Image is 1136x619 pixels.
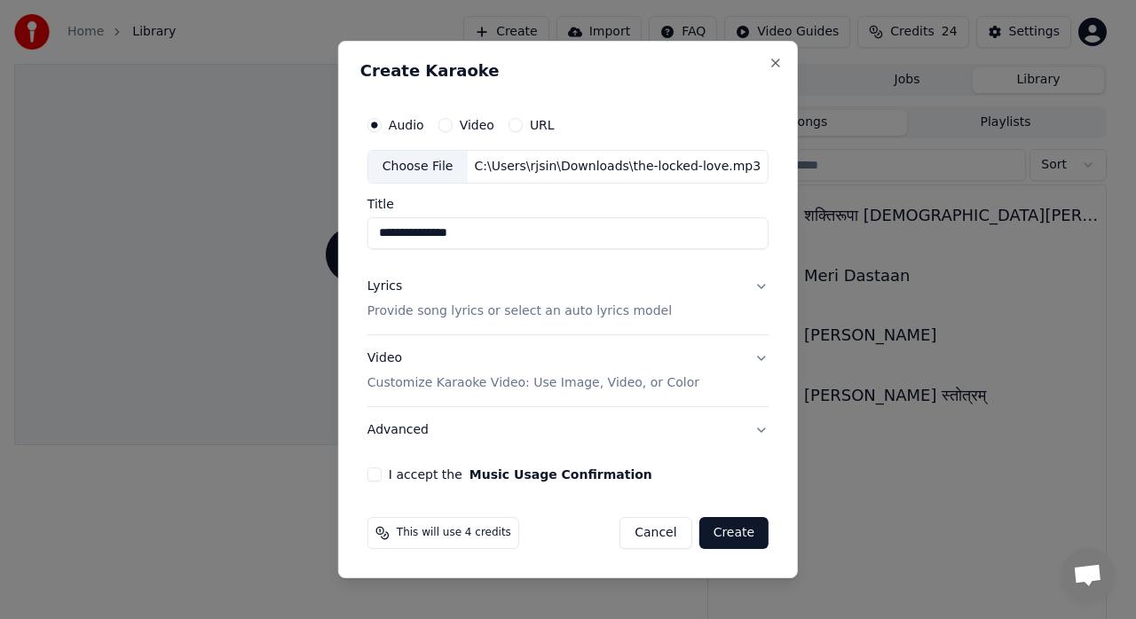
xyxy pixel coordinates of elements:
div: Choose File [368,151,468,183]
button: I accept the [469,468,652,481]
button: Cancel [619,517,691,549]
label: Title [367,198,769,210]
button: Create [699,517,769,549]
p: Provide song lyrics or select an auto lyrics model [367,302,672,320]
p: Customize Karaoke Video: Use Image, Video, or Color [367,374,699,392]
label: URL [530,119,555,131]
div: Video [367,349,699,392]
div: C:\Users\rjsin\Downloads\the-locked-love.mp3 [467,158,768,176]
div: Lyrics [367,278,402,295]
h2: Create Karaoke [360,63,776,79]
label: Video [460,119,494,131]
label: I accept the [389,468,652,481]
button: VideoCustomize Karaoke Video: Use Image, Video, or Color [367,335,769,406]
button: LyricsProvide song lyrics or select an auto lyrics model [367,263,769,334]
label: Audio [389,119,424,131]
span: This will use 4 credits [397,526,511,540]
button: Advanced [367,407,769,453]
